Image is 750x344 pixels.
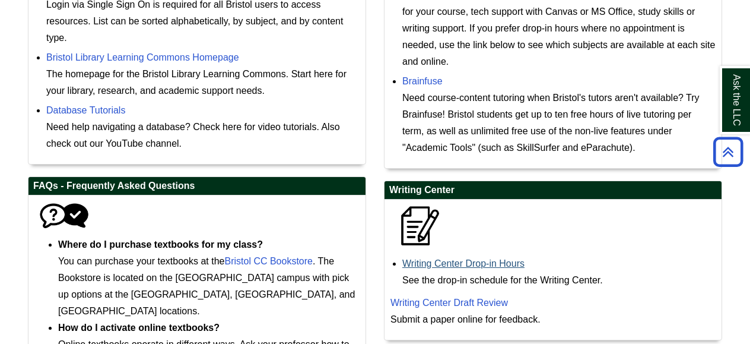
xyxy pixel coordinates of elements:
[402,258,525,269] a: Writing Center Drop-in Hours
[384,181,722,200] h2: Writing Center
[28,177,366,195] h2: FAQs - Frequently Asked Questions
[46,119,360,152] div: Need help navigating a database? Check here for video tutorials. Also check out our YouTube channel.
[46,66,360,99] div: The homepage for the Bristol Library Learning Commons. Start here for your library, research, and...
[58,239,263,250] strong: Where do I purchase textbooks for my class?
[402,272,716,289] div: See the drop-in schedule for the Writing Center.
[58,323,220,333] strong: How do I activate online textbooks?
[390,298,508,308] a: Writing Center Draft Review
[709,144,747,160] a: Back to Top
[58,239,355,316] span: You can purchase your textbooks at the . The Bookstore is located on the [GEOGRAPHIC_DATA] campus...
[390,295,716,328] p: Submit a paper online for feedback.
[402,76,443,86] a: Brainfuse
[46,52,239,62] a: Bristol Library Learning Commons Homepage
[402,90,716,156] div: Need course-content tutoring when Bristol's tutors aren't available? Try Brainfuse! Bristol stude...
[46,105,125,115] a: Database Tutorials
[224,256,313,266] a: Bristol CC Bookstore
